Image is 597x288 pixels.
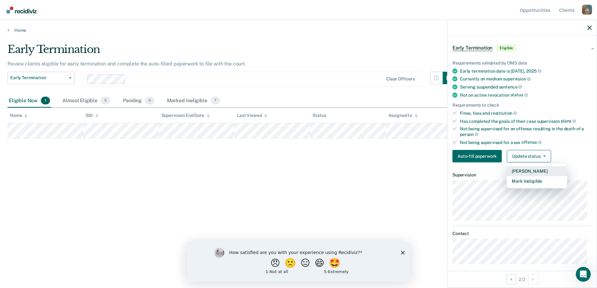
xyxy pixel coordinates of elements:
span: plans [561,118,576,123]
span: 0 [145,97,155,105]
span: offense [521,140,542,145]
div: J S [582,5,592,15]
div: Early Termination [7,43,455,61]
dt: Contact [452,231,592,236]
iframe: Intercom live chat [576,267,591,282]
div: Last Viewed [237,113,267,118]
div: Clear officers [386,76,415,82]
button: [PERSON_NAME] [507,166,567,176]
div: Pending [122,94,156,108]
div: Requirements validated by OMS data [452,60,592,66]
div: Requirements to check [452,103,592,108]
div: Eligible Now [7,94,51,108]
button: Mark Ineligible [507,176,567,186]
span: restitution [491,111,517,116]
div: Fines, fees and [460,110,592,116]
div: Supervision End Date [161,113,210,118]
div: Dropdown Menu [507,164,567,189]
iframe: Survey by Kim from Recidiviz [187,242,410,282]
span: status [511,92,528,97]
span: 5 [101,97,111,105]
a: Navigate to form link [452,150,504,162]
button: Next Opportunity [528,274,538,284]
span: sentence [499,84,522,89]
img: Recidiviz [7,7,37,13]
div: SID [86,113,98,118]
span: 1 [41,97,50,105]
div: Early termination date is [DATE], [460,68,592,74]
span: supervision [503,76,530,81]
div: Not being supervised for a sex [460,140,592,145]
div: Status [313,113,326,118]
button: Auto-fill paperwork [452,150,502,162]
button: Profile dropdown button [582,5,592,15]
span: Eligible [497,45,515,51]
button: Update status [507,150,551,162]
div: Marked Ineligible [166,94,221,108]
div: Has completed the goals of their case supervision [460,118,592,124]
button: Previous Opportunity [506,274,516,284]
dt: Supervision [452,172,592,178]
div: Name [10,113,27,118]
span: Early Termination [10,75,67,80]
div: Assigned to [388,113,418,118]
a: Home [7,27,590,33]
div: Currently on medium [460,76,592,82]
span: Early Termination [452,45,492,51]
span: person [460,132,478,137]
div: Early TerminationEligible [447,38,597,58]
div: Almost Eligible [61,94,112,108]
span: 7 [210,97,220,105]
p: Review clients eligible for early termination and complete the auto-filled paperwork to file with... [7,61,246,67]
div: Not on active revocation [460,92,592,98]
span: 2025 [526,69,541,74]
div: 2 / 2 [447,271,597,287]
div: Serving suspended [460,84,592,90]
div: Not being supervised for an offense resulting in the death of a [460,126,592,137]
